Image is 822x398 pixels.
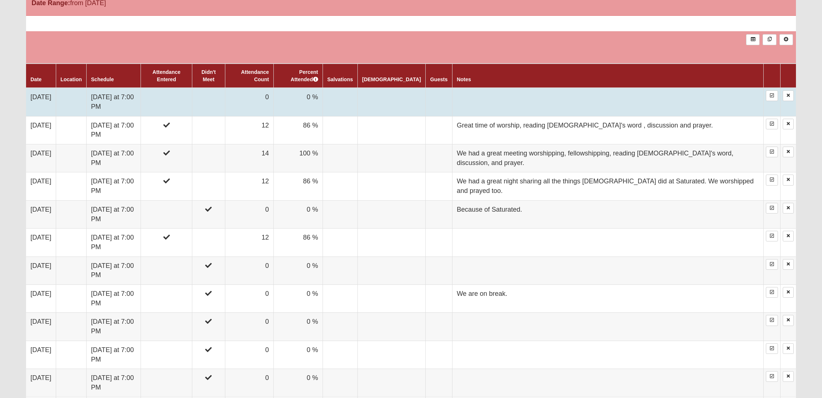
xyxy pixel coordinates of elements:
[26,144,56,172] td: [DATE]
[766,259,778,270] a: Enter Attendance
[87,116,141,144] td: [DATE] at 7:00 PM
[26,88,56,116] td: [DATE]
[87,144,141,172] td: [DATE] at 7:00 PM
[766,371,778,382] a: Enter Attendance
[87,341,141,369] td: [DATE] at 7:00 PM
[225,257,273,284] td: 0
[273,285,323,313] td: 0 %
[225,369,273,397] td: 0
[273,200,323,228] td: 0 %
[273,341,323,369] td: 0 %
[225,200,273,228] td: 0
[153,69,181,82] a: Attendance Entered
[783,259,794,270] a: Delete
[26,341,56,369] td: [DATE]
[763,34,776,45] a: Merge Records into Merge Template
[26,285,56,313] td: [DATE]
[87,229,141,257] td: [DATE] at 7:00 PM
[273,144,323,172] td: 100 %
[783,315,794,326] a: Delete
[87,88,141,116] td: [DATE] at 7:00 PM
[426,64,452,88] th: Guests
[323,64,357,88] th: Salvations
[26,369,56,397] td: [DATE]
[783,119,794,129] a: Delete
[452,144,763,172] td: We had a great meeting worshipping, fellowshipping, reading [DEMOGRAPHIC_DATA]'s word, discussion...
[452,200,763,228] td: Because of Saturated.
[779,34,793,45] a: Alt+N
[241,69,269,82] a: Attendance Count
[26,172,56,200] td: [DATE]
[26,229,56,257] td: [DATE]
[225,88,273,116] td: 0
[783,90,794,101] a: Delete
[783,231,794,241] a: Delete
[783,343,794,354] a: Delete
[26,200,56,228] td: [DATE]
[452,172,763,200] td: We had a great night sharing all the things [DEMOGRAPHIC_DATA] did at Saturated. We worshipped an...
[201,69,216,82] a: Didn't Meet
[273,88,323,116] td: 0 %
[225,116,273,144] td: 12
[225,144,273,172] td: 14
[783,287,794,298] a: Delete
[783,203,794,214] a: Delete
[91,76,114,82] a: Schedule
[783,147,794,157] a: Delete
[357,64,425,88] th: [DEMOGRAPHIC_DATA]
[766,315,778,326] a: Enter Attendance
[783,175,794,185] a: Delete
[87,369,141,397] td: [DATE] at 7:00 PM
[61,76,82,82] a: Location
[87,313,141,341] td: [DATE] at 7:00 PM
[26,116,56,144] td: [DATE]
[225,285,273,313] td: 0
[766,287,778,298] a: Enter Attendance
[783,371,794,382] a: Delete
[273,116,323,144] td: 86 %
[225,313,273,341] td: 0
[273,313,323,341] td: 0 %
[225,341,273,369] td: 0
[87,200,141,228] td: [DATE] at 7:00 PM
[457,76,471,82] a: Notes
[452,285,763,313] td: We are on break.
[273,257,323,284] td: 0 %
[746,34,760,45] a: Export to Excel
[30,76,41,82] a: Date
[766,119,778,129] a: Enter Attendance
[766,90,778,101] a: Enter Attendance
[766,343,778,354] a: Enter Attendance
[225,172,273,200] td: 12
[273,369,323,397] td: 0 %
[291,69,318,82] a: Percent Attended
[766,203,778,214] a: Enter Attendance
[26,257,56,284] td: [DATE]
[87,285,141,313] td: [DATE] at 7:00 PM
[26,313,56,341] td: [DATE]
[766,175,778,185] a: Enter Attendance
[766,231,778,241] a: Enter Attendance
[87,172,141,200] td: [DATE] at 7:00 PM
[452,116,763,144] td: Great time of worship, reading [DEMOGRAPHIC_DATA]'s word , discussion and prayer.
[87,257,141,284] td: [DATE] at 7:00 PM
[273,229,323,257] td: 86 %
[766,147,778,157] a: Enter Attendance
[225,229,273,257] td: 12
[273,172,323,200] td: 86 %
